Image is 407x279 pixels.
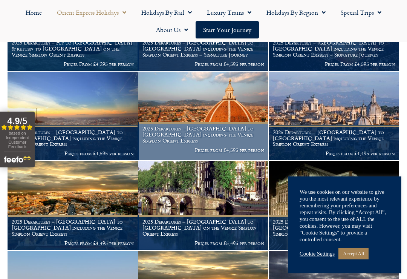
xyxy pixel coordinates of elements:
[273,61,395,67] p: Prices From £4,595 per person
[12,219,134,236] h1: 2025 Departures – [GEOGRAPHIC_DATA] to [GEOGRAPHIC_DATA] including the Venice Simplon Orient Express
[273,129,395,147] h1: 2025 Departures – [GEOGRAPHIC_DATA] to [GEOGRAPHIC_DATA] including the Venice Simplon Orient Express
[142,40,265,57] h1: 2025 Departures – [GEOGRAPHIC_DATA] to [GEOGRAPHIC_DATA] including the Venice Simplon Orient Expr...
[269,161,399,250] a: 2025 Departures – [GEOGRAPHIC_DATA] to [GEOGRAPHIC_DATA] including the Venice Simplon Orient Expr...
[338,248,369,259] a: Accept All
[12,129,134,147] h1: 2025 Departures – [GEOGRAPHIC_DATA] to [GEOGRAPHIC_DATA] including the Venice Simplon Orient Express
[138,72,269,161] a: 2025 Departures – [GEOGRAPHIC_DATA] to [GEOGRAPHIC_DATA] including the Venice Simplon Orient Expr...
[269,72,399,161] a: 2025 Departures – [GEOGRAPHIC_DATA] to [GEOGRAPHIC_DATA] including the Venice Simplon Orient Expr...
[138,161,269,250] a: 2025 Departures – [GEOGRAPHIC_DATA] to [GEOGRAPHIC_DATA] on the Venice Simplon Orient Express Pri...
[49,4,134,21] a: Orient Express Holidays
[12,40,134,57] h1: 2025 Departures – Fly to [GEOGRAPHIC_DATA] & return to [GEOGRAPHIC_DATA] on the Venice Simplon Or...
[142,147,265,153] p: Prices from £4,595 per person
[12,240,134,246] p: Prices from £4,495 per person
[12,150,134,156] p: Prices from £4,595 per person
[18,4,49,21] a: Home
[142,61,265,67] p: Prices from £4,595 per person
[273,240,395,246] p: Prices from £4,595 per person
[300,250,335,257] a: Cookie Settings
[12,61,134,67] p: Prices From £4,295 per person
[4,4,403,38] nav: Menu
[333,4,389,21] a: Special Trips
[142,219,265,236] h1: 2025 Departures – [GEOGRAPHIC_DATA] to [GEOGRAPHIC_DATA] on the Venice Simplon Orient Express
[273,40,395,57] h1: 2025 Departures – [GEOGRAPHIC_DATA] to [GEOGRAPHIC_DATA] including the Venice Simplon Orient Expr...
[8,72,138,161] a: 2025 Departures – [GEOGRAPHIC_DATA] to [GEOGRAPHIC_DATA] including the Venice Simplon Orient Expr...
[273,219,395,236] h1: 2025 Departures – [GEOGRAPHIC_DATA] to [GEOGRAPHIC_DATA] including the Venice Simplon Orient Express
[300,189,390,243] div: We use cookies on our website to give you the most relevant experience by remembering your prefer...
[134,4,199,21] a: Holidays by Rail
[199,4,259,21] a: Luxury Trains
[148,21,196,38] a: About Us
[8,161,138,250] a: 2025 Departures – [GEOGRAPHIC_DATA] to [GEOGRAPHIC_DATA] including the Venice Simplon Orient Expr...
[196,21,259,38] a: Start your Journey
[259,4,333,21] a: Holidays by Region
[142,240,265,246] p: Prices from £5,495 per person
[273,150,395,156] p: Prices from £4,495 per person
[142,126,265,143] h1: 2025 Departures – [GEOGRAPHIC_DATA] to [GEOGRAPHIC_DATA] including the Venice Simplon Orient Express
